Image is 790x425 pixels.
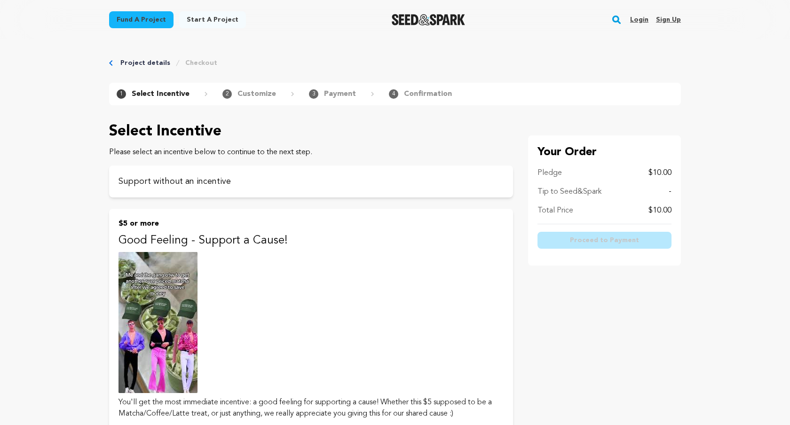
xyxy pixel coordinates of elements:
[118,252,197,393] img: incentive
[324,88,356,100] p: Payment
[537,145,671,160] p: Your Order
[537,186,601,197] p: Tip to Seed&Spark
[117,89,126,99] span: 1
[537,232,671,249] button: Proceed to Payment
[109,147,513,158] p: Please select an incentive below to continue to the next step.
[389,89,398,99] span: 4
[392,14,466,25] img: Seed&Spark Logo Dark Mode
[185,58,217,68] a: Checkout
[656,12,681,27] a: Sign up
[109,11,174,28] a: Fund a project
[648,205,671,216] p: $10.00
[669,186,671,197] p: -
[179,11,246,28] a: Start a project
[109,58,681,68] div: Breadcrumb
[630,12,648,27] a: Login
[118,175,504,188] p: Support without an incentive
[120,58,170,68] a: Project details
[222,89,232,99] span: 2
[118,233,504,248] p: Good Feeling - Support a Cause!
[570,236,639,245] span: Proceed to Payment
[537,205,573,216] p: Total Price
[118,399,492,417] span: You'll get the most immediate incentive: a good feeling for supporting a cause! Whether this $5 s...
[648,167,671,179] p: $10.00
[404,88,452,100] p: Confirmation
[109,120,513,143] p: Select Incentive
[132,88,190,100] p: Select Incentive
[392,14,466,25] a: Seed&Spark Homepage
[537,167,562,179] p: Pledge
[309,89,318,99] span: 3
[237,88,276,100] p: Customize
[118,218,504,229] p: $5 or more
